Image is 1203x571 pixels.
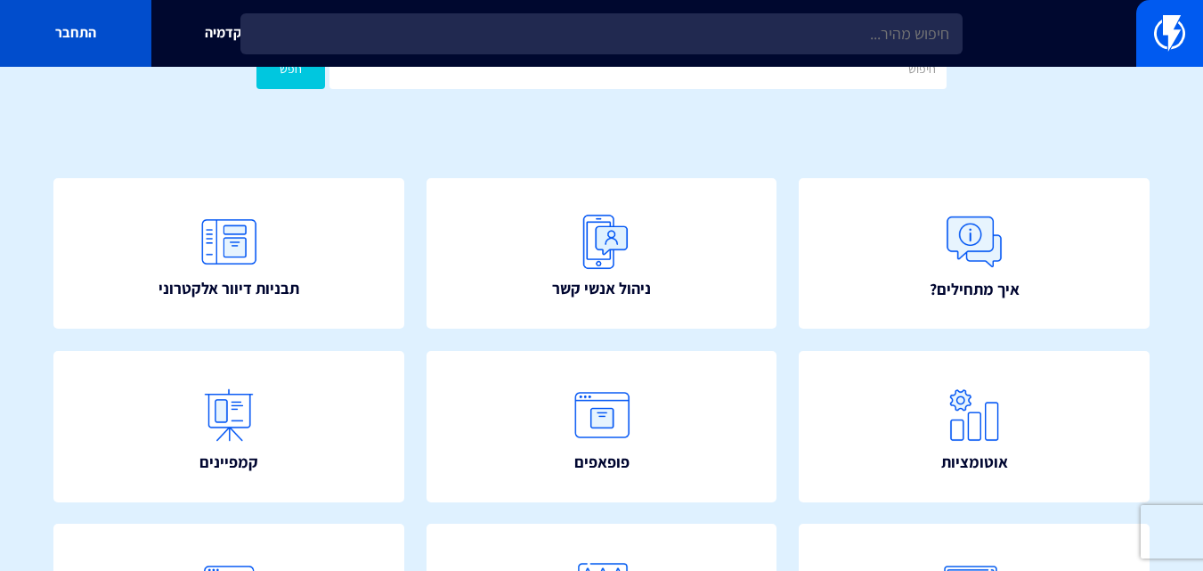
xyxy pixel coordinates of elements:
a: ניהול אנשי קשר [427,178,777,330]
button: חפש [256,49,325,89]
span: אוטומציות [941,451,1008,474]
a: איך מתחילים? [799,178,1150,330]
span: קמפיינים [199,451,258,474]
input: חיפוש מהיר... [240,13,963,54]
a: אוטומציות [799,351,1150,502]
span: ניהול אנשי קשר [552,277,651,300]
input: חיפוש [329,49,947,89]
span: איך מתחילים? [930,278,1020,301]
a: פופאפים [427,351,777,502]
a: תבניות דיוור אלקטרוני [53,178,404,330]
span: תבניות דיוור אלקטרוני [159,277,299,300]
span: פופאפים [574,451,630,474]
a: קמפיינים [53,351,404,502]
